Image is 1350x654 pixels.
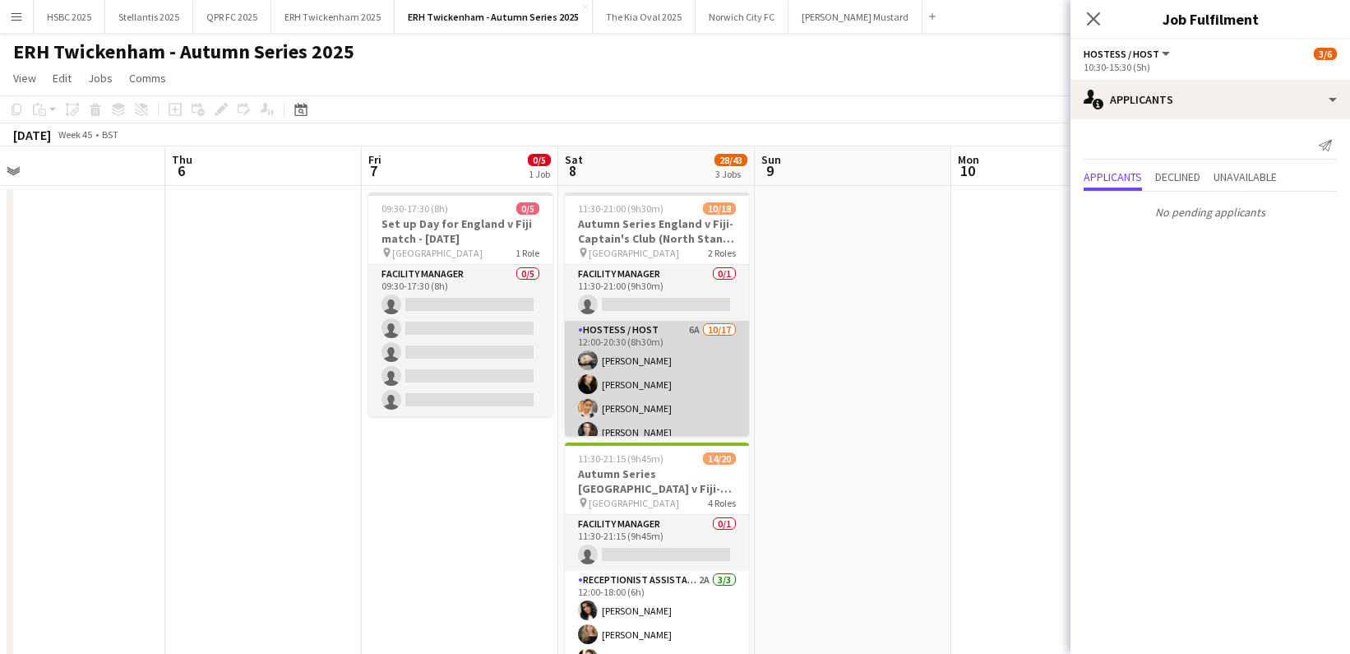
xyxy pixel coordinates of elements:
[54,128,95,141] span: Week 45
[565,466,749,496] h3: Autumn Series [GEOGRAPHIC_DATA] v Fiji- Gate 1 (East Stand) - [DATE]
[515,247,539,259] span: 1 Role
[172,152,192,167] span: Thu
[13,39,354,64] h1: ERH Twickenham - Autumn Series 2025
[1084,48,1159,60] span: Hostess / Host
[123,67,173,89] a: Comms
[34,1,105,33] button: HSBC 2025
[516,202,539,215] span: 0/5
[1314,48,1337,60] span: 3/6
[565,192,749,436] app-job-card: 11:30-21:00 (9h30m)10/18Autumn Series England v Fiji- Captain's Club (North Stand) - [DATE] [GEOG...
[1084,48,1172,60] button: Hostess / Host
[565,216,749,246] h3: Autumn Series England v Fiji- Captain's Club (North Stand) - [DATE]
[366,161,381,180] span: 7
[529,168,550,180] div: 1 Job
[1070,80,1350,119] div: Applicants
[1214,171,1277,183] span: Unavailable
[271,1,395,33] button: ERH Twickenham 2025
[696,1,788,33] button: Norwich City FC
[714,154,747,166] span: 28/43
[528,154,551,166] span: 0/5
[593,1,696,33] button: The Kia Oval 2025
[368,265,552,416] app-card-role: Facility Manager0/509:30-17:30 (8h)
[759,161,781,180] span: 9
[958,152,979,167] span: Mon
[395,1,593,33] button: ERH Twickenham - Autumn Series 2025
[703,202,736,215] span: 10/18
[589,247,679,259] span: [GEOGRAPHIC_DATA]
[88,71,113,86] span: Jobs
[955,161,979,180] span: 10
[578,452,663,465] span: 11:30-21:15 (9h45m)
[105,1,193,33] button: Stellantis 2025
[589,497,679,509] span: [GEOGRAPHIC_DATA]
[1084,171,1142,183] span: Applicants
[708,497,736,509] span: 4 Roles
[169,161,192,180] span: 6
[761,152,781,167] span: Sun
[102,128,118,141] div: BST
[715,168,747,180] div: 3 Jobs
[788,1,922,33] button: [PERSON_NAME] Mustard
[129,71,166,86] span: Comms
[381,202,448,215] span: 09:30-17:30 (8h)
[193,1,271,33] button: QPR FC 2025
[565,152,583,167] span: Sat
[368,192,552,416] app-job-card: 09:30-17:30 (8h)0/5Set up Day for England v Fiji match - [DATE] [GEOGRAPHIC_DATA]1 RoleFacility M...
[368,216,552,246] h3: Set up Day for England v Fiji match - [DATE]
[1070,198,1350,226] p: No pending applicants
[53,71,72,86] span: Edit
[13,71,36,86] span: View
[81,67,119,89] a: Jobs
[565,265,749,321] app-card-role: Facility Manager0/111:30-21:00 (9h30m)
[392,247,483,259] span: [GEOGRAPHIC_DATA]
[1084,61,1337,73] div: 10:30-15:30 (5h)
[565,515,749,571] app-card-role: Facility Manager0/111:30-21:15 (9h45m)
[562,161,583,180] span: 8
[578,202,663,215] span: 11:30-21:00 (9h30m)
[7,67,43,89] a: View
[46,67,78,89] a: Edit
[1070,8,1350,30] h3: Job Fulfilment
[1155,171,1200,183] span: Declined
[368,152,381,167] span: Fri
[708,247,736,259] span: 2 Roles
[13,127,51,143] div: [DATE]
[703,452,736,465] span: 14/20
